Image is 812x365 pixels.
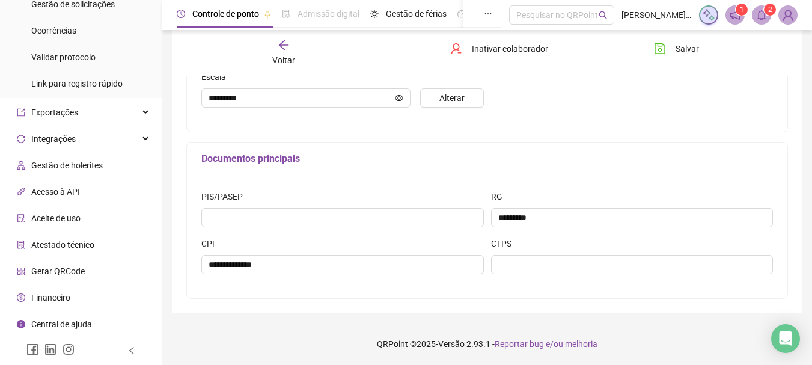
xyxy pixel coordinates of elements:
[201,190,251,203] label: PIS/PASEP
[31,108,78,117] span: Exportações
[192,9,259,19] span: Controle de ponto
[31,266,85,276] span: Gerar QRCode
[201,70,234,84] label: Escala
[768,5,772,14] span: 2
[17,187,25,195] span: api
[298,9,359,19] span: Admissão digital
[17,108,25,116] span: export
[370,10,379,18] span: sun
[764,4,776,16] sup: 2
[31,187,80,197] span: Acesso à API
[31,319,92,329] span: Central de ajuda
[730,10,740,20] span: notification
[491,190,510,203] label: RG
[17,161,25,169] span: apartment
[31,240,94,250] span: Atestado técnico
[17,319,25,328] span: info-circle
[272,55,295,65] span: Voltar
[676,42,699,55] span: Salvar
[17,240,25,248] span: solution
[645,39,708,58] button: Salvar
[441,39,557,58] button: Inativar colaborador
[472,42,548,55] span: Inativar colaborador
[495,339,597,349] span: Reportar bug e/ou melhoria
[31,293,70,302] span: Financeiro
[63,343,75,355] span: instagram
[771,324,800,353] div: Open Intercom Messenger
[395,94,403,102] span: eye
[740,5,744,14] span: 1
[201,152,773,166] h5: Documentos principais
[420,88,483,108] button: Alterar
[779,6,797,24] img: 91239
[17,213,25,222] span: audit
[264,11,271,18] span: pushpin
[439,91,465,105] span: Alterar
[702,8,715,22] img: sparkle-icon.fc2bf0ac1784a2077858766a79e2daf3.svg
[31,213,81,223] span: Aceite de uso
[26,343,38,355] span: facebook
[31,79,123,88] span: Link para registro rápido
[282,10,290,18] span: file-done
[599,11,608,20] span: search
[484,10,492,18] span: ellipsis
[621,8,692,22] span: [PERSON_NAME] - [PERSON_NAME]
[44,343,56,355] span: linkedin
[756,10,767,20] span: bell
[450,43,462,55] span: user-delete
[17,134,25,143] span: sync
[31,52,96,62] span: Validar protocolo
[386,9,447,19] span: Gestão de férias
[17,266,25,275] span: qrcode
[17,293,25,301] span: dollar
[127,346,136,355] span: left
[162,323,812,365] footer: QRPoint © 2025 - 2.93.1 -
[654,43,666,55] span: save
[201,237,225,250] label: CPF
[736,4,748,16] sup: 1
[177,10,185,18] span: clock-circle
[457,10,466,18] span: dashboard
[438,339,465,349] span: Versão
[278,39,290,51] span: arrow-left
[31,161,103,170] span: Gestão de holerites
[31,134,76,144] span: Integrações
[31,26,76,35] span: Ocorrências
[491,237,519,250] label: CTPS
